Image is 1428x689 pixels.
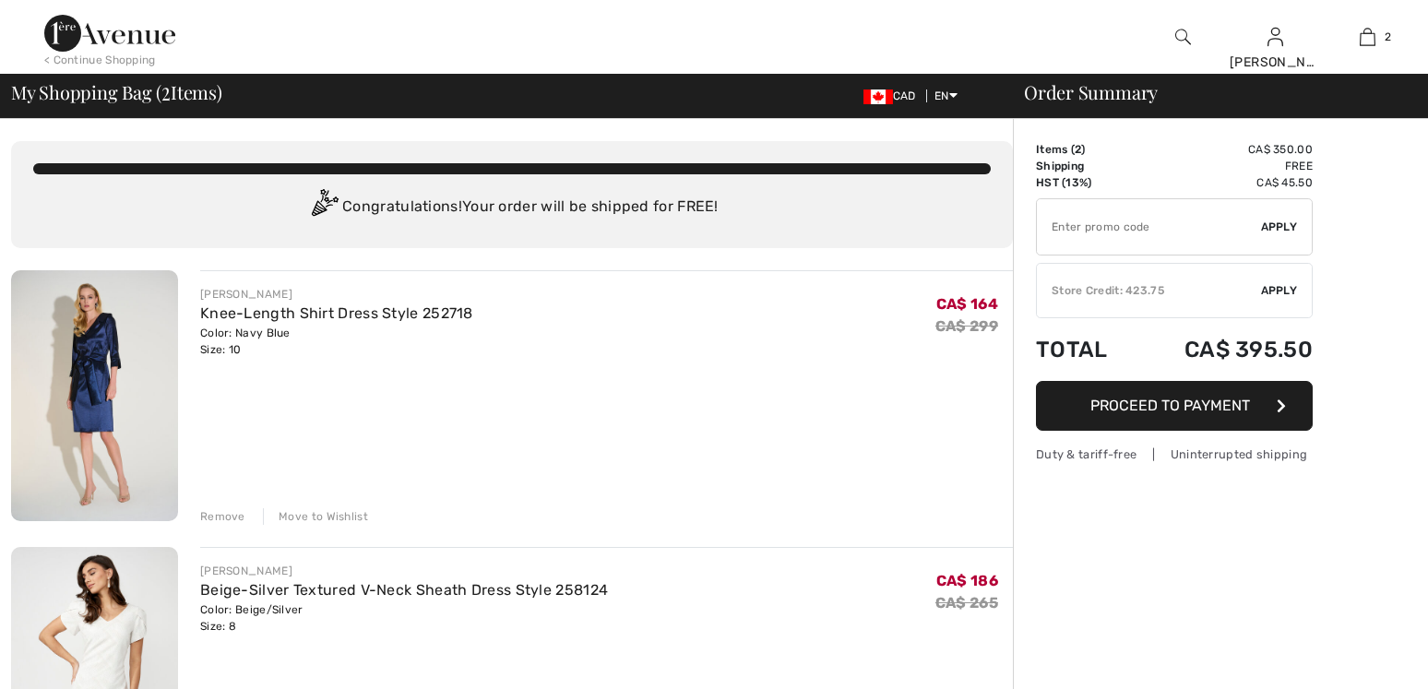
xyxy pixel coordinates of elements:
span: 2 [161,78,171,102]
div: Color: Beige/Silver Size: 8 [200,601,608,635]
input: Promo code [1037,199,1261,255]
span: CA$ 164 [936,295,998,313]
s: CA$ 299 [935,317,998,335]
div: Store Credit: 423.75 [1037,282,1261,299]
img: My Info [1267,26,1283,48]
img: Knee-Length Shirt Dress Style 252718 [11,270,178,521]
button: Proceed to Payment [1036,381,1313,431]
span: 2 [1075,143,1081,156]
div: Order Summary [1002,83,1417,101]
s: CA$ 265 [935,594,998,612]
td: Total [1036,318,1135,381]
div: Move to Wishlist [263,508,368,525]
div: Congratulations! Your order will be shipped for FREE! [33,189,991,226]
div: [PERSON_NAME] [200,286,473,303]
img: My Bag [1360,26,1375,48]
td: HST (13%) [1036,174,1135,191]
div: [PERSON_NAME] [200,563,608,579]
span: 2 [1385,29,1391,45]
img: 1ère Avenue [44,15,175,52]
div: Color: Navy Blue Size: 10 [200,325,473,358]
a: Knee-Length Shirt Dress Style 252718 [200,304,473,322]
td: CA$ 45.50 [1135,174,1313,191]
a: Sign In [1267,28,1283,45]
td: CA$ 350.00 [1135,141,1313,158]
span: CA$ 186 [936,572,998,589]
span: Proceed to Payment [1090,397,1250,414]
span: CAD [863,89,923,102]
a: 2 [1322,26,1412,48]
td: Shipping [1036,158,1135,174]
div: Duty & tariff-free | Uninterrupted shipping [1036,445,1313,463]
img: Congratulation2.svg [305,189,342,226]
img: search the website [1175,26,1191,48]
div: Remove [200,508,245,525]
img: Canadian Dollar [863,89,893,104]
span: Apply [1261,219,1298,235]
td: CA$ 395.50 [1135,318,1313,381]
div: [PERSON_NAME] [1230,53,1320,72]
span: EN [934,89,958,102]
div: < Continue Shopping [44,52,156,68]
span: My Shopping Bag ( Items) [11,83,222,101]
a: Beige-Silver Textured V-Neck Sheath Dress Style 258124 [200,581,608,599]
td: Free [1135,158,1313,174]
td: Items ( ) [1036,141,1135,158]
span: Apply [1261,282,1298,299]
